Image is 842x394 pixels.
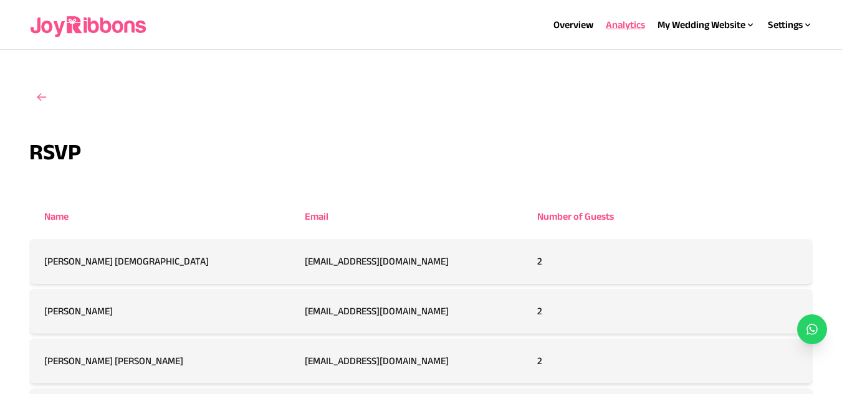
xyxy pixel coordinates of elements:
[658,17,755,32] div: My Wedding Website
[290,289,522,334] td: [EMAIL_ADDRESS][DOMAIN_NAME]
[522,194,813,239] th: Number of Guests
[537,254,724,269] p: 2
[290,339,522,383] td: [EMAIL_ADDRESS][DOMAIN_NAME]
[29,239,289,284] td: [PERSON_NAME] [DEMOGRAPHIC_DATA]
[537,354,724,368] p: 2
[768,17,813,32] div: Settings
[606,19,645,30] a: Analytics
[29,139,812,164] h3: RSVP
[29,5,149,45] img: joyribbons
[290,239,522,284] td: [EMAIL_ADDRESS][DOMAIN_NAME]
[29,339,289,383] td: [PERSON_NAME] [PERSON_NAME]
[537,304,724,319] p: 2
[29,289,289,334] td: [PERSON_NAME]
[290,194,522,239] th: Email
[553,19,593,30] a: Overview
[29,194,289,239] th: Name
